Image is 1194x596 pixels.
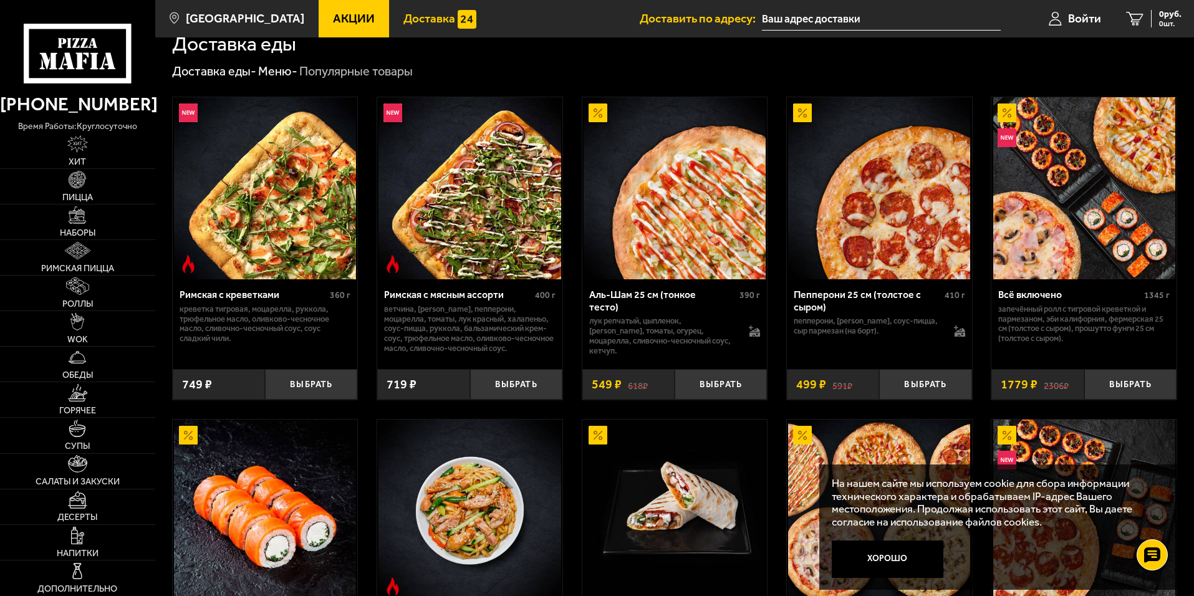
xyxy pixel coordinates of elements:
[172,34,296,54] h1: Доставка еды
[67,335,88,344] span: WOK
[998,426,1016,445] img: Акционный
[174,97,356,279] img: Римская с креветками
[41,264,114,273] span: Римская пицца
[640,12,762,24] span: Доставить по адресу:
[59,406,96,415] span: Горячее
[1044,378,1069,391] s: 2306 ₽
[589,316,737,356] p: лук репчатый, цыпленок, [PERSON_NAME], томаты, огурец, моцарелла, сливочно-чесночный соус, кетчуп.
[1144,290,1170,300] span: 1345 г
[62,193,93,202] span: Пицца
[796,378,826,391] span: 499 ₽
[832,477,1158,529] p: На нашем сайте мы используем cookie для сбора информации технического характера и обрабатываем IP...
[57,513,97,522] span: Десерты
[998,128,1016,147] img: Новинка
[179,103,198,122] img: Новинка
[788,97,970,279] img: Пепперони 25 см (толстое с сыром)
[535,290,556,300] span: 400 г
[299,64,413,80] div: Популярные товары
[998,304,1170,344] p: Запечённый ролл с тигровой креветкой и пармезаном, Эби Калифорния, Фермерская 25 см (толстое с сы...
[787,97,972,279] a: АкционныйПепперони 25 см (толстое с сыром)
[383,103,402,122] img: Новинка
[589,103,607,122] img: Акционный
[65,442,90,451] span: Супы
[186,12,304,24] span: [GEOGRAPHIC_DATA]
[879,369,971,400] button: Выбрать
[458,10,476,29] img: 15daf4d41897b9f0e9f617042186c801.svg
[179,255,198,274] img: Острое блюдо
[387,378,416,391] span: 719 ₽
[1001,378,1038,391] span: 1779 ₽
[582,97,768,279] a: АкционныйАль-Шам 25 см (тонкое тесто)
[62,300,93,309] span: Роллы
[265,369,357,400] button: Выбрать
[739,290,760,300] span: 390 г
[592,378,622,391] span: 549 ₽
[60,229,95,238] span: Наборы
[384,289,532,300] div: Римская с мясным ассорти
[991,97,1177,279] a: АкционныйНовинкаВсё включено
[36,478,120,486] span: Салаты и закуски
[945,290,965,300] span: 410 г
[384,304,556,354] p: ветчина, [PERSON_NAME], пепперони, моцарелла, томаты, лук красный, халапеньо, соус-пицца, руккола...
[993,97,1175,279] img: Всё включено
[69,158,86,166] span: Хит
[1159,10,1182,19] span: 0 руб.
[62,371,93,380] span: Обеды
[793,426,812,445] img: Акционный
[589,289,737,312] div: Аль-Шам 25 см (тонкое тесто)
[794,289,941,312] div: Пепперони 25 см (толстое с сыром)
[1159,20,1182,27] span: 0 шт.
[589,426,607,445] img: Акционный
[180,289,327,300] div: Римская с креветками
[832,378,852,391] s: 591 ₽
[333,12,375,24] span: Акции
[383,255,402,274] img: Острое блюдо
[998,289,1141,300] div: Всё включено
[330,290,350,300] span: 360 г
[793,103,812,122] img: Акционный
[172,64,256,79] a: Доставка еды-
[832,541,944,578] button: Хорошо
[182,378,212,391] span: 749 ₽
[1068,12,1101,24] span: Войти
[470,369,562,400] button: Выбрать
[378,97,561,279] img: Римская с мясным ассорти
[628,378,648,391] s: 618 ₽
[37,585,117,594] span: Дополнительно
[794,316,941,336] p: пепперони, [PERSON_NAME], соус-пицца, сыр пармезан (на борт).
[57,549,99,558] span: Напитки
[998,451,1016,469] img: Новинка
[675,369,767,400] button: Выбрать
[403,12,455,24] span: Доставка
[998,103,1016,122] img: Акционный
[377,97,562,279] a: НовинкаОстрое блюдоРимская с мясным ассорти
[1084,369,1177,400] button: Выбрать
[584,97,766,279] img: Аль-Шам 25 см (тонкое тесто)
[180,304,351,344] p: креветка тигровая, моцарелла, руккола, трюфельное масло, оливково-чесночное масло, сливочно-чесно...
[258,64,297,79] a: Меню-
[179,426,198,445] img: Акционный
[383,577,402,596] img: Острое блюдо
[173,97,358,279] a: НовинкаОстрое блюдоРимская с креветками
[762,7,1001,31] input: Ваш адрес доставки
